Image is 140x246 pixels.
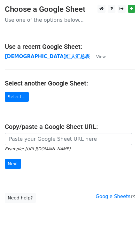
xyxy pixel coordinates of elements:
[96,54,106,59] small: View
[96,194,135,199] a: Google Sheets
[5,146,70,151] small: Example: [URL][DOMAIN_NAME]
[5,123,135,130] h4: Copy/paste a Google Sheet URL:
[5,17,135,23] p: Use one of the options below...
[5,159,21,169] input: Next
[5,5,135,14] h3: Choose a Google Sheet
[5,193,36,203] a: Need help?
[5,54,90,59] a: [DEMOGRAPHIC_DATA]红人汇总表
[5,79,135,87] h4: Select another Google Sheet:
[5,43,135,50] h4: Use a recent Google Sheet:
[5,92,29,102] a: Select...
[5,133,132,145] input: Paste your Google Sheet URL here
[90,54,106,59] a: View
